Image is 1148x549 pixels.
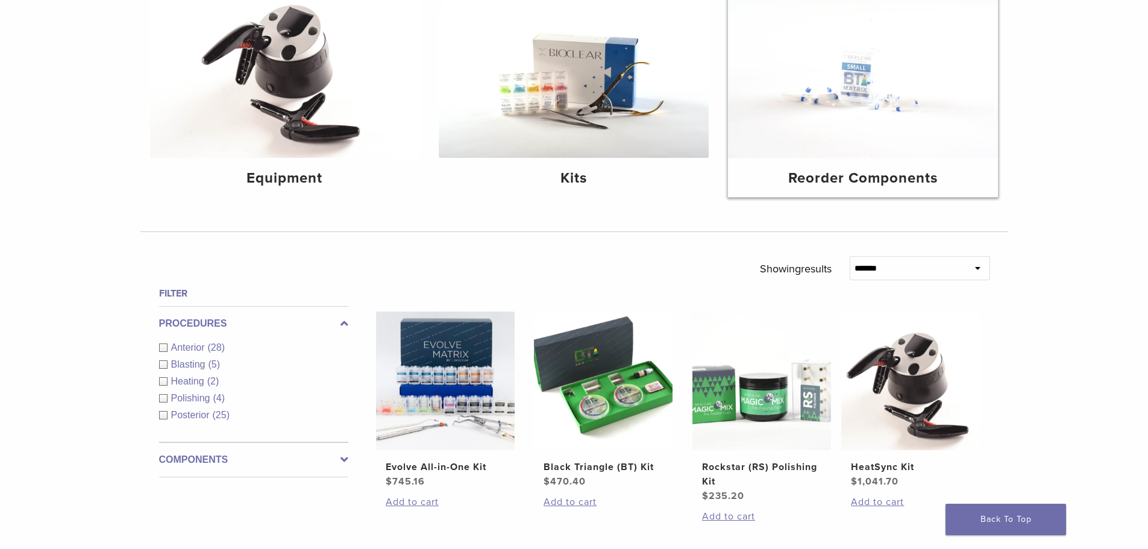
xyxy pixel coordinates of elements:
[841,312,980,450] img: HeatSync Kit
[851,475,858,488] span: $
[702,490,709,502] span: $
[841,312,981,489] a: HeatSync KitHeatSync Kit $1,041.70
[171,393,213,403] span: Polishing
[738,168,988,189] h4: Reorder Components
[159,453,348,467] label: Components
[534,312,673,450] img: Black Triangle (BT) Kit
[386,495,505,509] a: Add to cart: “Evolve All-in-One Kit”
[159,316,348,331] label: Procedures
[544,495,663,509] a: Add to cart: “Black Triangle (BT) Kit”
[702,460,821,489] h2: Rockstar (RS) Polishing Kit
[702,490,744,502] bdi: 235.20
[213,393,225,403] span: (4)
[171,359,209,369] span: Blasting
[207,376,219,386] span: (2)
[213,410,230,420] span: (25)
[171,376,207,386] span: Heating
[544,475,586,488] bdi: 470.40
[692,312,831,450] img: Rockstar (RS) Polishing Kit
[851,460,970,474] h2: HeatSync Kit
[544,460,663,474] h2: Black Triangle (BT) Kit
[702,509,821,524] a: Add to cart: “Rockstar (RS) Polishing Kit”
[386,460,505,474] h2: Evolve All-in-One Kit
[851,475,899,488] bdi: 1,041.70
[375,312,516,489] a: Evolve All-in-One KitEvolve All-in-One Kit $745.16
[448,168,699,189] h4: Kits
[851,495,970,509] a: Add to cart: “HeatSync Kit”
[386,475,392,488] span: $
[946,504,1066,535] a: Back To Top
[692,312,832,503] a: Rockstar (RS) Polishing KitRockstar (RS) Polishing Kit $235.20
[376,312,515,450] img: Evolve All-in-One Kit
[171,410,213,420] span: Posterior
[760,256,832,281] p: Showing results
[160,168,410,189] h4: Equipment
[208,359,220,369] span: (5)
[171,342,208,353] span: Anterior
[208,342,225,353] span: (28)
[533,312,674,489] a: Black Triangle (BT) KitBlack Triangle (BT) Kit $470.40
[159,286,348,301] h4: Filter
[386,475,425,488] bdi: 745.16
[544,475,550,488] span: $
